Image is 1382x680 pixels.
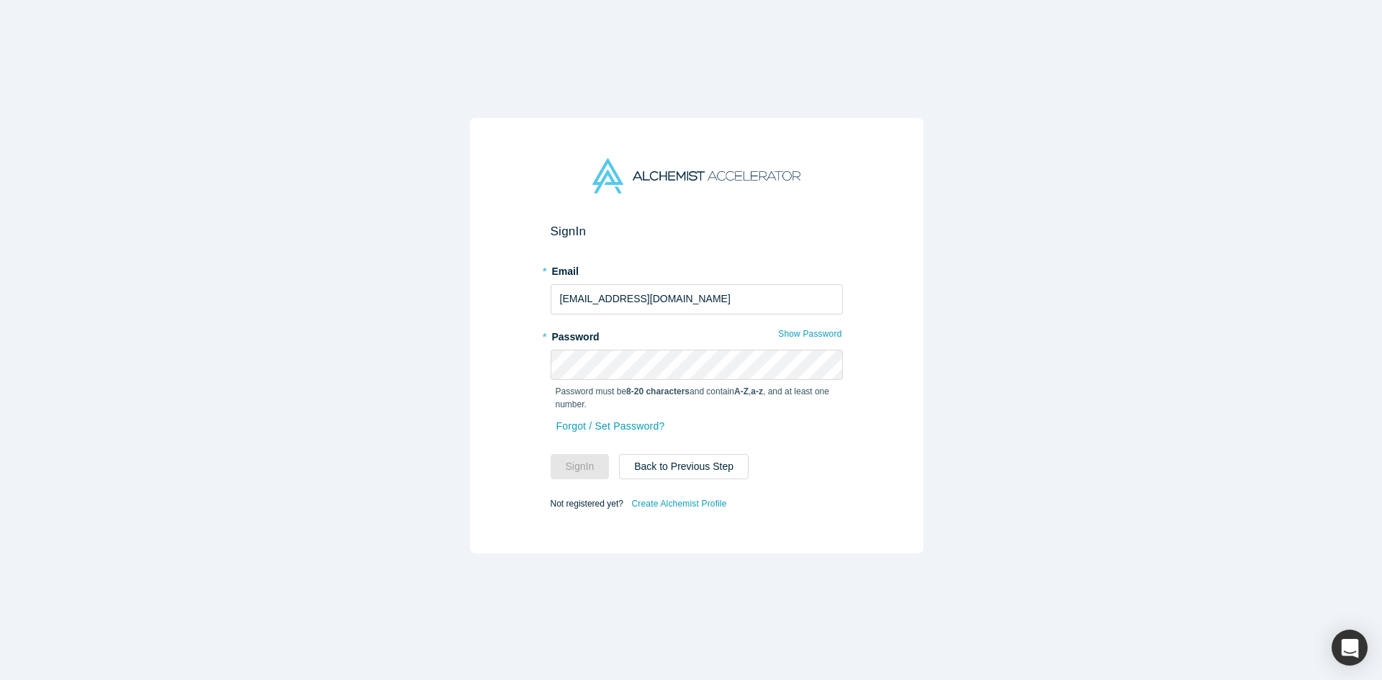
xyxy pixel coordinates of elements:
label: Email [551,259,843,279]
button: SignIn [551,454,610,479]
h2: Sign In [551,224,843,239]
span: Not registered yet? [551,498,623,508]
strong: A-Z [734,386,749,396]
a: Create Alchemist Profile [631,494,727,513]
p: Password must be and contain , , and at least one number. [556,385,838,411]
img: Alchemist Accelerator Logo [592,158,800,194]
strong: 8-20 characters [626,386,690,396]
button: Show Password [777,325,842,343]
strong: a-z [751,386,763,396]
label: Password [551,325,843,345]
a: Forgot / Set Password? [556,414,666,439]
button: Back to Previous Step [619,454,749,479]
